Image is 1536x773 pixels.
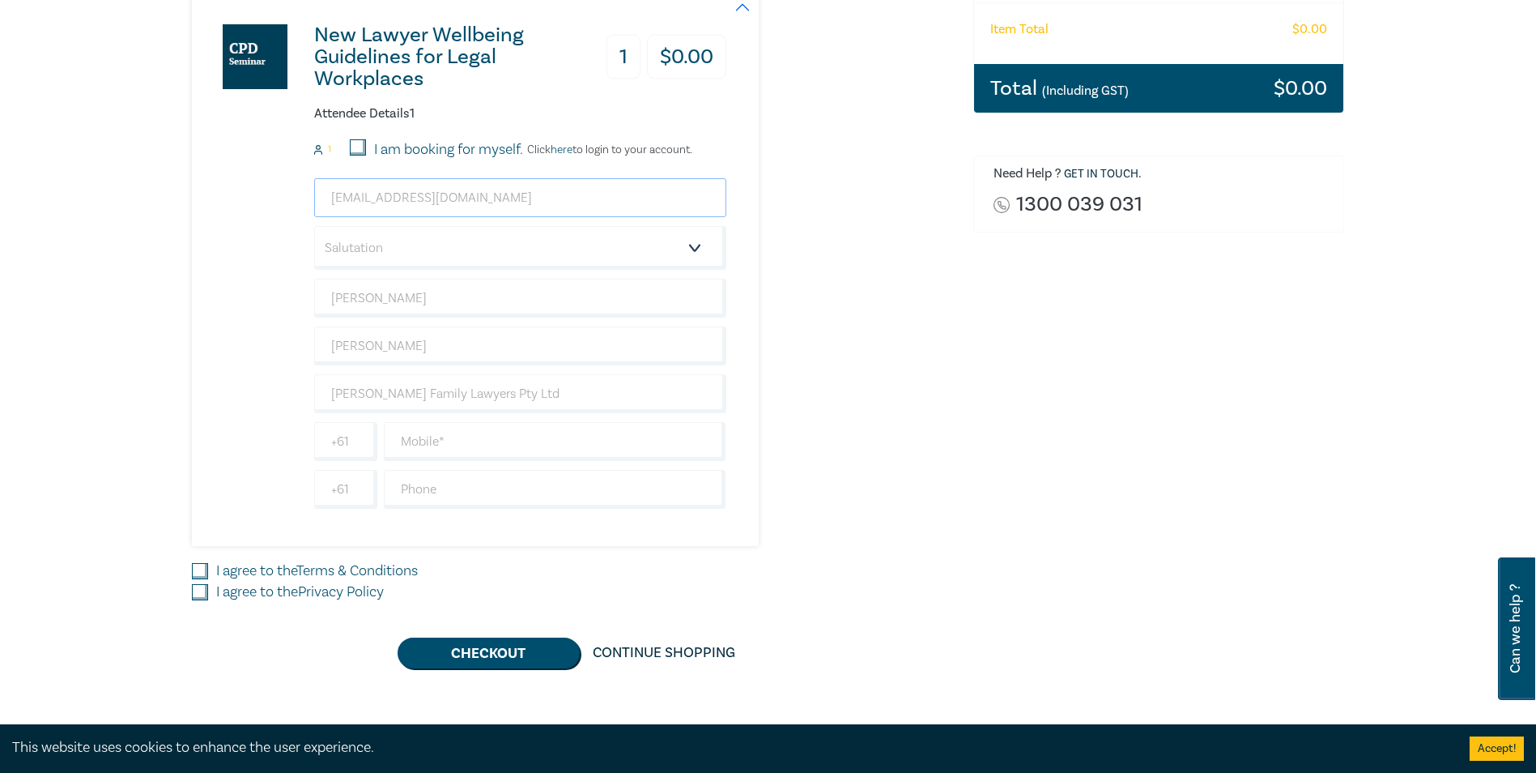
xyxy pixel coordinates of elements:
h3: New Lawyer Wellbeing Guidelines for Legal Workplaces [314,24,581,90]
input: First Name* [314,279,726,318]
input: Mobile* [384,422,726,461]
a: Privacy Policy [298,583,384,601]
a: Get in touch [1064,167,1138,182]
label: I agree to the [216,582,384,603]
h6: Need Help ? . [994,166,1332,182]
span: Can we help ? [1508,567,1523,690]
label: I am booking for myself. [374,139,523,160]
a: here [551,143,572,157]
input: Phone [384,470,726,509]
h6: Attendee Details 1 [314,106,726,122]
input: Last Name* [314,327,726,365]
img: New Lawyer Wellbeing Guidelines for Legal Workplaces [223,24,287,89]
input: Company [314,374,726,413]
h6: Item Total [990,22,1049,37]
h6: $ 0.00 [1292,22,1327,37]
button: Accept cookies [1470,737,1524,761]
small: 1 [328,144,331,156]
input: +61 [314,422,377,461]
a: Terms & Conditions [296,562,418,580]
h3: $ 0.00 [647,35,726,79]
small: (Including GST) [1042,83,1129,99]
h3: 1 [606,35,640,79]
div: This website uses cookies to enhance the user experience. [12,737,1445,758]
input: Attendee Email* [314,178,726,217]
button: Checkout [398,638,580,668]
p: Click to login to your account. [523,143,692,156]
h3: Total [990,78,1129,99]
a: Continue Shopping [580,638,748,668]
label: I agree to the [216,561,418,582]
a: 1300 039 031 [1016,194,1142,216]
input: +61 [314,470,377,509]
h3: $ 0.00 [1274,78,1327,99]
